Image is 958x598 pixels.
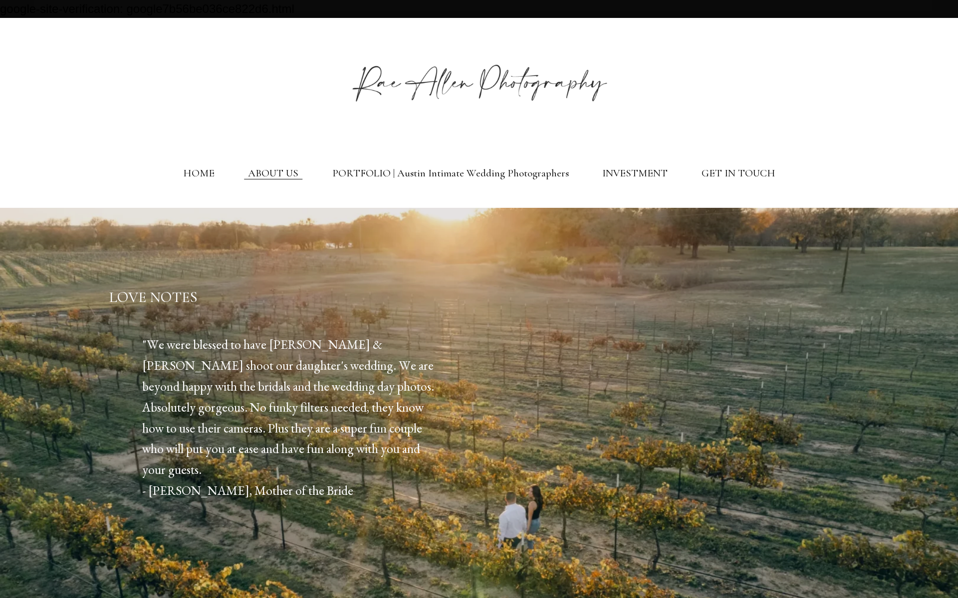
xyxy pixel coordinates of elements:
[183,167,215,180] a: HOME
[602,167,668,180] a: INVESTMENT
[332,167,569,180] a: PORTFOLIO | Austin Intimate Wedding Photographers
[142,334,446,501] p: "We were blessed to have [PERSON_NAME] & [PERSON_NAME] shoot our daughter's wedding. We are beyon...
[248,167,298,180] a: ABOUT US
[702,167,775,180] a: GET IN TOUCH
[109,287,446,306] h2: LOVE NOTES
